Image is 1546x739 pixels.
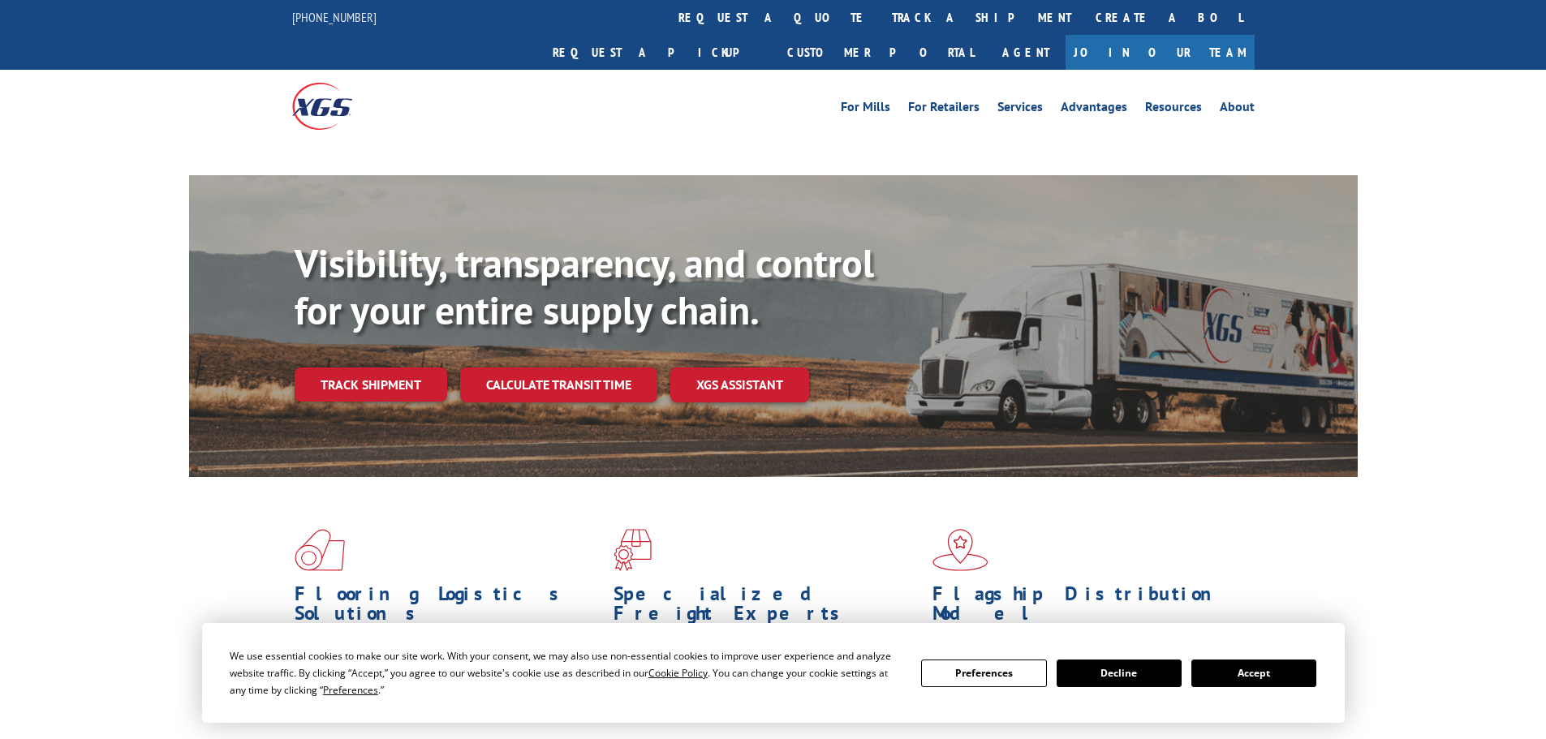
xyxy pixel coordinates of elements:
[292,9,377,25] a: [PHONE_NUMBER]
[614,584,920,631] h1: Specialized Freight Experts
[295,367,447,402] a: Track shipment
[1066,35,1255,70] a: Join Our Team
[986,35,1066,70] a: Agent
[230,647,902,698] div: We use essential cookies to make our site work. With your consent, we may also use non-essential ...
[540,35,775,70] a: Request a pickup
[1145,101,1202,118] a: Resources
[295,529,345,571] img: xgs-icon-total-supply-chain-intelligence-red
[908,101,980,118] a: For Retailers
[1061,101,1127,118] a: Advantages
[1057,660,1182,687] button: Decline
[1220,101,1255,118] a: About
[323,683,378,697] span: Preferences
[775,35,986,70] a: Customer Portal
[295,584,601,631] h1: Flooring Logistics Solutions
[460,367,657,402] a: Calculate transit time
[1191,660,1316,687] button: Accept
[841,101,890,118] a: For Mills
[670,367,809,402] a: XGS ASSISTANT
[932,529,988,571] img: xgs-icon-flagship-distribution-model-red
[202,623,1345,723] div: Cookie Consent Prompt
[932,584,1239,631] h1: Flagship Distribution Model
[997,101,1043,118] a: Services
[648,666,708,680] span: Cookie Policy
[614,529,652,571] img: xgs-icon-focused-on-flooring-red
[921,660,1046,687] button: Preferences
[295,238,874,335] b: Visibility, transparency, and control for your entire supply chain.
